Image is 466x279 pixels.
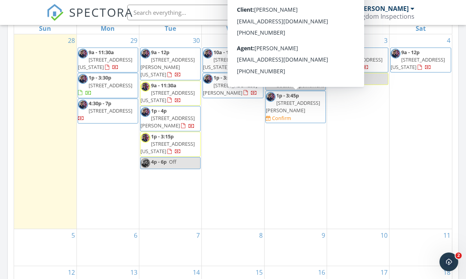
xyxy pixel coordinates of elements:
[358,5,409,12] div: [PERSON_NAME]
[78,49,132,71] a: 9a - 11:30a [STREET_ADDRESS][US_STATE]
[140,48,201,80] a: 9a - 12p [STREET_ADDRESS][PERSON_NAME][US_STATE]
[258,34,264,47] a: Go to October 1, 2025
[141,115,195,129] span: [STREET_ADDRESS][PERSON_NAME]
[129,266,139,279] a: Go to October 13, 2025
[328,56,382,71] span: [STREET_ADDRESS][US_STATE]
[78,56,132,71] span: [STREET_ADDRESS][US_STATE]
[347,74,358,81] span: Appt
[391,49,445,71] a: 9a - 12p [STREET_ADDRESS][US_STATE]
[151,133,174,140] span: 1p - 3:15p
[266,99,320,114] span: [STREET_ADDRESS][PERSON_NAME]
[141,140,195,155] span: [STREET_ADDRESS][US_STATE]
[202,34,264,229] td: Go to October 1, 2025
[276,56,320,63] span: [STREET_ADDRESS]
[139,229,202,266] td: Go to October 7, 2025
[46,11,133,27] a: SPECTORA
[254,266,264,279] a: Go to October 15, 2025
[203,56,257,71] span: [STREET_ADDRESS][US_STATE]
[442,266,452,279] a: Go to October 18, 2025
[78,99,138,124] a: 4:30p - 7p [STREET_ADDRESS]
[320,34,327,47] a: Go to October 2, 2025
[46,4,64,21] img: The Best Home Inspection Software - Spectora
[141,56,195,78] span: [STREET_ADDRESS][PERSON_NAME][US_STATE]
[203,74,257,96] a: 1p - 3:30p [STREET_ADDRESS][PERSON_NAME]
[141,107,195,129] a: 1p - 4p [STREET_ADDRESS][PERSON_NAME]
[288,23,303,34] a: Thursday
[328,49,382,71] a: 1p - 3:30p [STREET_ADDRESS][US_STATE]
[141,82,195,104] a: 9a - 11:30a [STREET_ADDRESS][US_STATE]
[276,74,324,88] span: Off-for doctor appointment
[379,229,389,242] a: Go to October 10, 2025
[76,34,139,229] td: Go to September 29, 2025
[141,133,150,143] img: image.jpg
[445,34,452,47] a: Go to October 4, 2025
[195,229,201,242] a: Go to October 7, 2025
[78,73,138,98] a: 1p - 3:30p [STREET_ADDRESS]
[203,74,213,84] img: image.jpg
[264,229,327,266] td: Go to October 9, 2025
[76,229,139,266] td: Go to October 6, 2025
[169,158,176,165] span: Off
[266,49,276,58] img: image.jpg
[151,49,169,56] span: 9a - 12p
[414,23,427,34] a: Saturday
[265,91,326,124] a: 1p - 3:45p [STREET_ADDRESS][PERSON_NAME] Confirm
[89,100,111,107] span: 4:30p - 7p
[276,74,295,81] span: 9a - 11a
[442,229,452,242] a: Go to October 11, 2025
[163,23,178,34] a: Tuesday
[191,266,201,279] a: Go to October 14, 2025
[439,253,458,271] iframe: Intercom live chat
[141,49,150,58] img: image.jpg
[265,48,326,73] a: 9a - 11:15a [STREET_ADDRESS]
[140,81,201,106] a: 9a - 11:30a [STREET_ADDRESS][US_STATE]
[66,34,76,47] a: Go to September 28, 2025
[203,82,257,96] span: [STREET_ADDRESS][PERSON_NAME]
[14,229,76,266] td: Go to October 5, 2025
[225,23,241,34] a: Wednesday
[328,74,338,84] img: image.jpg
[140,132,201,157] a: 1p - 3:15p [STREET_ADDRESS][US_STATE]
[391,49,400,58] img: image.jpg
[89,82,132,89] span: [STREET_ADDRESS]
[328,48,388,73] a: 1p - 3:30p [STREET_ADDRESS][US_STATE]
[327,229,389,266] td: Go to October 10, 2025
[89,74,111,81] span: 1p - 3:30p
[272,115,291,121] div: Confirm
[266,74,276,84] img: image.jpg
[132,229,139,242] a: Go to October 6, 2025
[317,266,327,279] a: Go to October 16, 2025
[78,100,132,122] a: 4:30p - 7p [STREET_ADDRESS]
[141,158,150,168] img: image.jpg
[390,229,452,266] td: Go to October 11, 2025
[141,107,150,117] img: image.jpg
[66,266,76,279] a: Go to October 12, 2025
[339,49,361,56] span: 1p - 3:30p
[390,48,451,73] a: 9a - 12p [STREET_ADDRESS][US_STATE]
[203,73,263,98] a: 1p - 3:30p [STREET_ADDRESS][PERSON_NAME]
[328,49,338,58] img: image.jpg
[266,115,291,122] a: Confirm
[379,266,389,279] a: Go to October 17, 2025
[89,49,114,56] span: 9a - 11:30a
[213,49,242,56] span: 10a - 12:15p
[151,82,176,89] span: 9a - 11:30a
[202,229,264,266] td: Go to October 8, 2025
[455,253,462,259] span: 2
[37,23,53,34] a: Sunday
[352,12,414,20] div: Kingdom Inspections
[191,34,201,47] a: Go to September 30, 2025
[141,89,195,104] span: [STREET_ADDRESS][US_STATE]
[266,92,320,114] a: 1p - 3:45p [STREET_ADDRESS][PERSON_NAME]
[78,74,132,96] a: 1p - 3:30p [STREET_ADDRESS]
[69,4,133,20] span: SPECTORA
[213,74,236,81] span: 1p - 3:30p
[401,49,420,56] span: 9a - 12p
[89,107,132,114] span: [STREET_ADDRESS]
[78,48,138,73] a: 9a - 11:30a [STREET_ADDRESS][US_STATE]
[14,34,76,229] td: Go to September 28, 2025
[141,49,195,78] a: 9a - 12p [STREET_ADDRESS][PERSON_NAME][US_STATE]
[266,49,320,71] a: 9a - 11:15a [STREET_ADDRESS]
[382,34,389,47] a: Go to October 3, 2025
[129,34,139,47] a: Go to September 29, 2025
